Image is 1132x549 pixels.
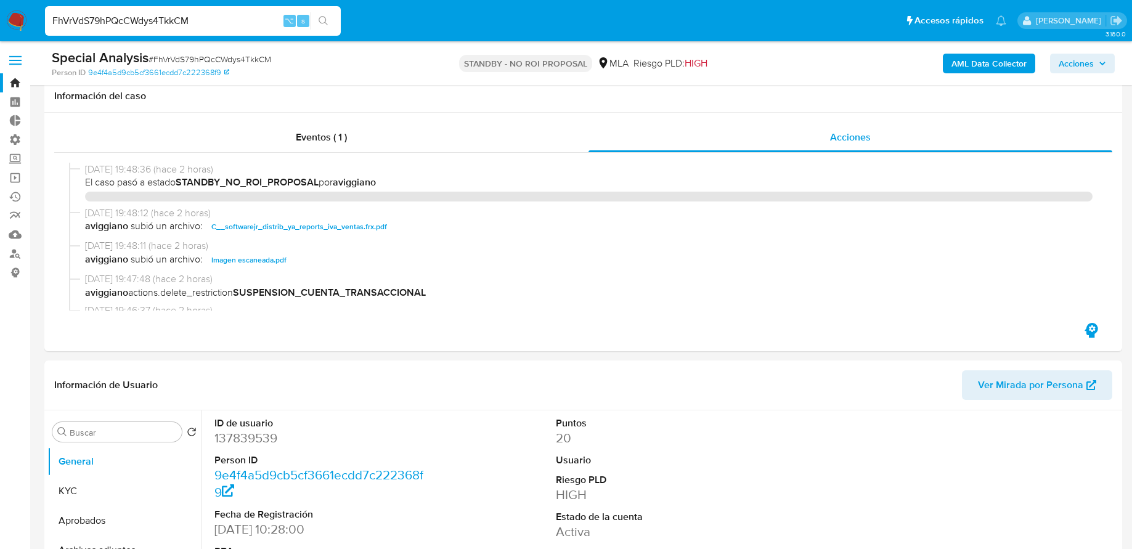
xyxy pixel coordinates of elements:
span: Acciones [830,130,871,144]
dd: [DATE] 10:28:00 [214,521,430,538]
dt: Riesgo PLD [556,473,772,487]
span: Riesgo PLD: [633,57,707,70]
input: Buscar usuario o caso... [45,13,341,29]
div: MLA [597,57,629,70]
dt: Fecha de Registración [214,508,430,521]
a: Notificaciones [996,15,1006,26]
span: HIGH [685,56,707,70]
button: KYC [47,476,202,506]
dd: 20 [556,429,772,447]
span: Eventos ( 1 ) [296,130,347,144]
b: AML Data Collector [951,54,1027,73]
dd: Activa [556,523,772,540]
button: Buscar [57,427,67,437]
button: AML Data Collector [943,54,1035,73]
button: General [47,447,202,476]
input: Buscar [70,427,177,438]
b: Special Analysis [52,47,149,67]
h1: Información de Usuario [54,379,158,391]
button: Acciones [1050,54,1115,73]
h1: Información del caso [54,90,1112,102]
p: fabricio.bottalo@mercadolibre.com [1036,15,1106,26]
span: Accesos rápidos [914,14,983,27]
span: ⌥ [285,15,294,26]
button: search-icon [311,12,336,30]
a: 9e4f4a5d9cb5cf3661ecdd7c222368f9 [214,466,423,501]
dt: Estado de la cuenta [556,510,772,524]
button: Ver Mirada por Persona [962,370,1112,400]
b: Person ID [52,67,86,78]
dt: ID de usuario [214,417,430,430]
a: 9e4f4a5d9cb5cf3661ecdd7c222368f9 [88,67,229,78]
button: Aprobados [47,506,202,535]
span: Acciones [1059,54,1094,73]
dt: Person ID [214,453,430,467]
dd: HIGH [556,486,772,503]
span: # FhVrVdS79hPQcCWdys4TkkCM [149,53,271,65]
dt: Puntos [556,417,772,430]
a: Salir [1110,14,1123,27]
dd: 137839539 [214,429,430,447]
dt: Usuario [556,453,772,467]
span: Ver Mirada por Persona [978,370,1083,400]
span: s [301,15,305,26]
p: STANDBY - NO ROI PROPOSAL [459,55,592,72]
button: Volver al orden por defecto [187,427,197,441]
